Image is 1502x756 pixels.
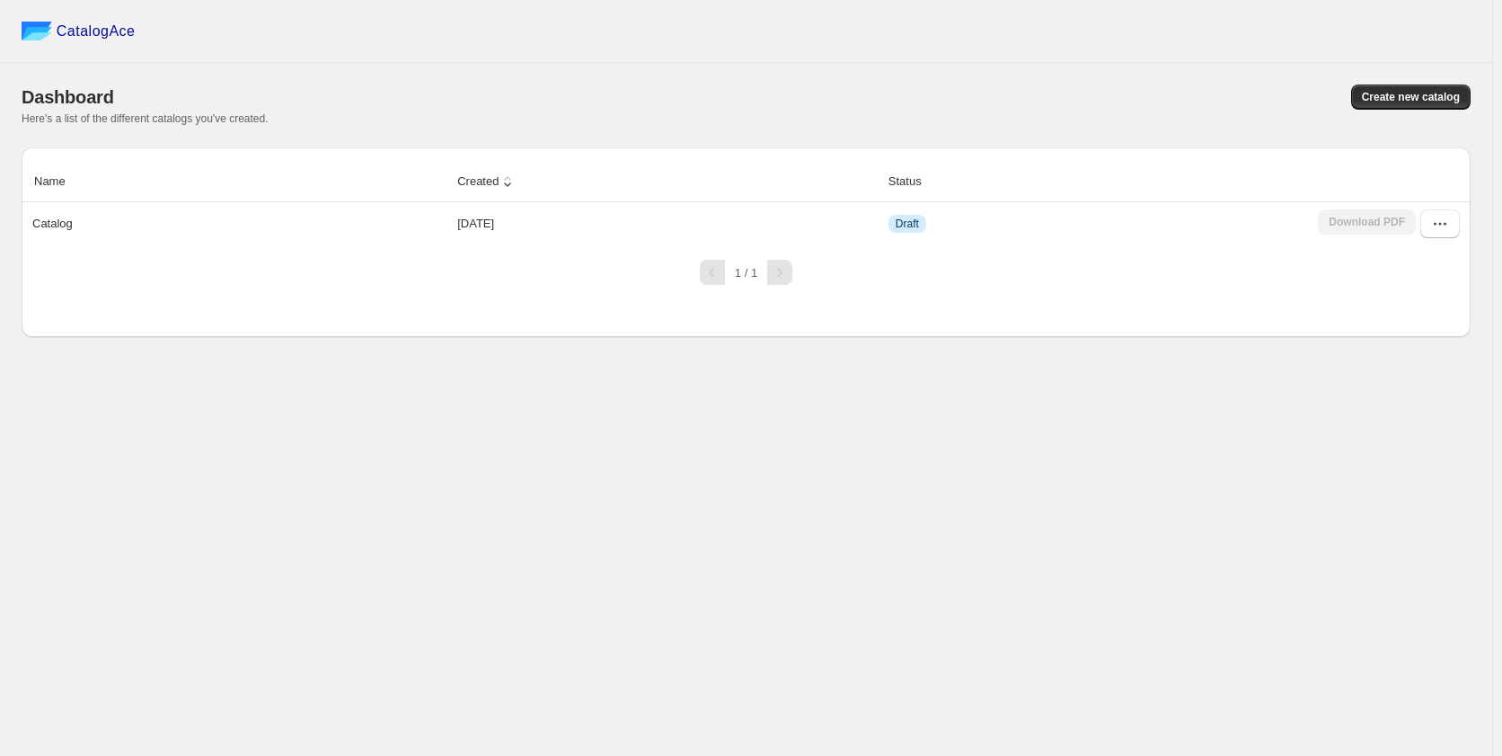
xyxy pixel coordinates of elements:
button: Create new catalog [1351,84,1471,110]
span: Create new catalog [1362,90,1460,104]
p: Catalog [32,215,73,233]
span: Draft [896,217,919,231]
span: CatalogAce [57,22,136,40]
button: Created [455,165,519,199]
span: Dashboard [22,87,114,107]
td: [DATE] [452,202,883,245]
button: Status [886,165,942,199]
button: Name [31,165,86,199]
img: catalog ace [22,22,52,40]
span: Here's a list of the different catalogs you've created. [22,112,269,125]
span: 1 / 1 [735,266,757,280]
